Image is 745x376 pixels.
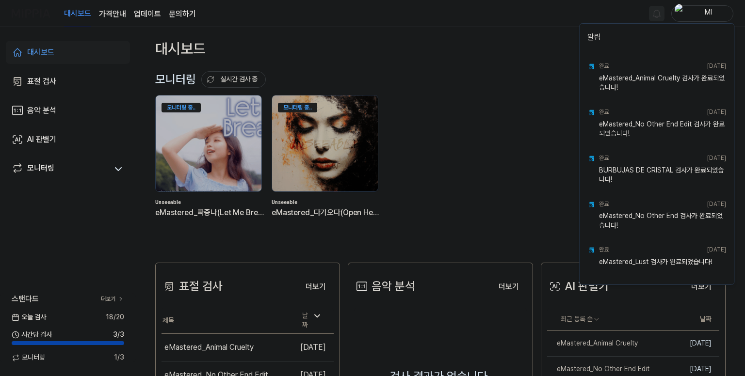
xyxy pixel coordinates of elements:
[707,62,726,70] div: [DATE]
[599,211,726,231] div: eMastered_No Other End 검사가 완료되었습니다!
[707,246,726,254] div: [DATE]
[599,257,726,277] div: eMastered_Lust 검사가 완료되었습니다!
[599,108,609,116] div: 완료
[707,154,726,162] div: [DATE]
[599,120,726,139] div: eMastered_No Other End Edit 검사가 완료되었습니다!
[587,246,595,254] img: test result icon
[599,62,609,70] div: 완료
[599,246,609,254] div: 완료
[707,108,726,116] div: [DATE]
[599,166,726,185] div: BURBUJAS DE CRISTAL 검사가 완료되었습니다!
[587,155,595,162] img: test result icon
[587,201,595,208] img: test result icon
[599,74,726,93] div: eMastered_Animal Cruelty 검사가 완료되었습니다!
[599,154,609,162] div: 완료
[582,26,732,53] div: 알림
[599,200,609,208] div: 완료
[587,109,595,116] img: test result icon
[707,200,726,208] div: [DATE]
[587,63,595,70] img: test result icon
